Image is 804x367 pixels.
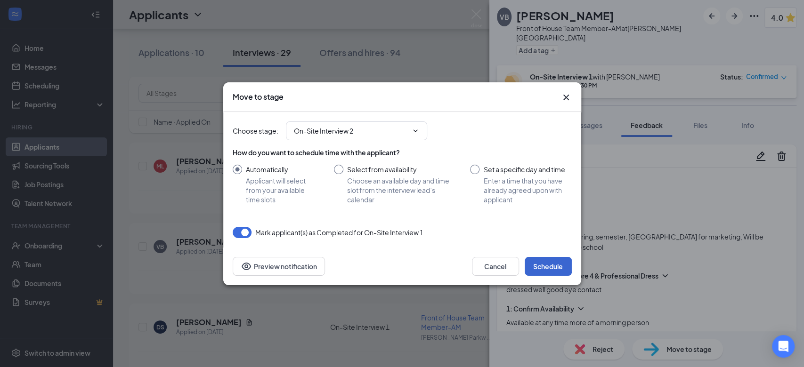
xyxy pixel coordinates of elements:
div: Open Intercom Messenger [772,335,795,358]
span: Mark applicant(s) as Completed for On-Site Interview 1 [255,227,423,238]
svg: Cross [560,92,572,103]
button: Preview notificationEye [233,257,325,276]
button: Close [560,92,572,103]
h3: Move to stage [233,92,284,102]
svg: Eye [241,261,252,272]
svg: ChevronDown [412,127,419,135]
button: Cancel [472,257,519,276]
button: Schedule [525,257,572,276]
div: How do you want to schedule time with the applicant? [233,148,572,157]
span: Choose stage : [233,126,278,136]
